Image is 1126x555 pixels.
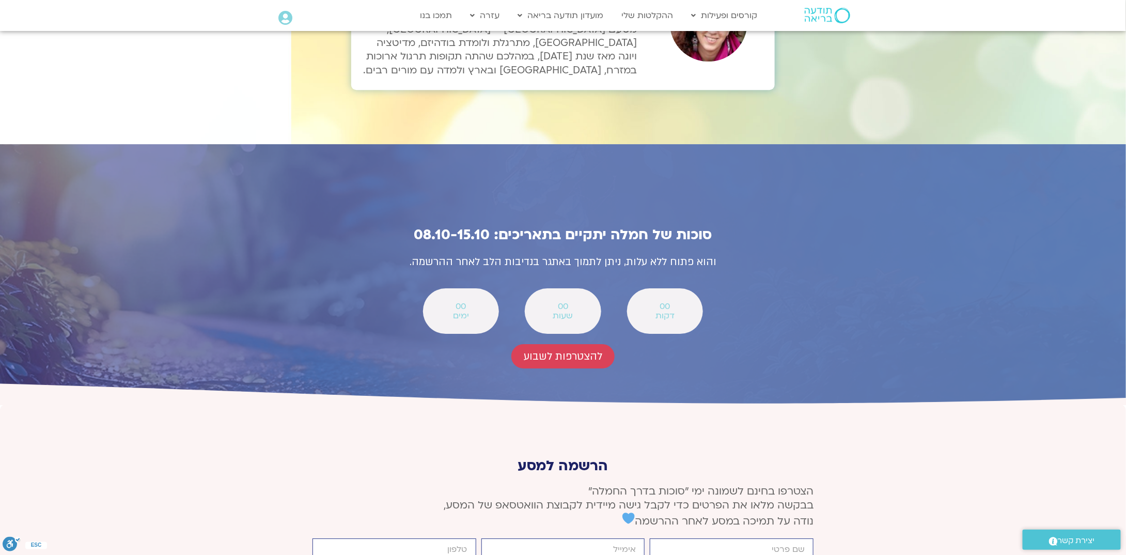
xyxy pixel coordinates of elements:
[617,6,679,25] a: ההקלטות שלי
[336,227,790,243] h2: סוכות של חמלה יתקיים בתאריכים: 08.10-15.10
[622,512,635,525] img: 💙
[640,302,690,311] span: 00
[524,350,602,362] span: להצטרפות לשבוע
[312,484,814,528] p: הצטרפו בחינם לשמונה ימי ״סוכות בדרך החמלה״
[511,344,615,368] a: להצטרפות לשבוע
[513,6,609,25] a: מועדון תודעה בריאה
[436,302,486,311] span: 00
[640,311,690,320] span: דקות
[1058,534,1095,548] span: יצירת קשר
[415,6,458,25] a: תמכו בנו
[444,498,814,512] span: בבקשה מלאו את הפרטים כדי לקבל גישה מיידית לקבוצת הוואטסאפ של המסע,
[538,311,587,320] span: שעות
[312,458,814,474] p: הרשמה למסע
[805,8,850,23] img: תודעה בריאה
[538,302,587,311] span: 00
[1023,530,1121,550] a: יצירת קשר
[336,253,790,271] p: והוא פתוח ללא עלות, ניתן לתמוך באתגר בנדיבות הלב לאחר ההרשמה.
[436,311,486,320] span: ימים
[622,514,814,528] span: נודה על תמיכה במסע לאחר ההרשמה
[686,6,763,25] a: קורסים ופעילות
[465,6,505,25] a: עזרה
